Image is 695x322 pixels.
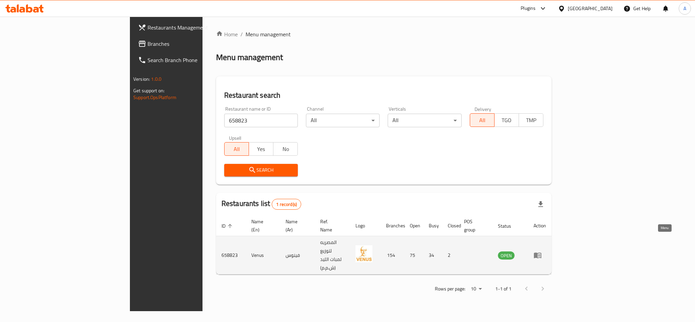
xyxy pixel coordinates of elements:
[497,115,516,125] span: TGO
[286,217,307,234] span: Name (Ar)
[315,236,350,274] td: المصريه لتوزيع لمبات الليد (ش.م.م)
[230,166,292,174] span: Search
[133,52,246,68] a: Search Branch Phone
[246,236,281,274] td: Venus
[216,215,552,274] table: enhanced table
[404,236,423,274] td: 75
[216,52,283,63] h2: Menu management
[133,93,176,102] a: Support.OpsPlatform
[227,144,246,154] span: All
[519,113,543,127] button: TMP
[442,215,459,236] th: Closed
[423,236,442,274] td: 34
[568,5,613,12] div: [GEOGRAPHIC_DATA]
[221,222,234,230] span: ID
[229,135,242,140] label: Upsell
[133,19,246,36] a: Restaurants Management
[473,115,492,125] span: All
[470,113,495,127] button: All
[221,198,301,210] h2: Restaurants list
[224,114,298,127] input: Search for restaurant name or ID..
[280,236,315,274] td: فينوس
[475,107,491,111] label: Delivery
[306,114,380,127] div: All
[498,252,515,260] span: OPEN
[216,30,552,38] nav: breadcrumb
[435,285,465,293] p: Rows per page:
[148,40,240,48] span: Branches
[148,56,240,64] span: Search Branch Phone
[533,196,549,212] div: Export file
[224,90,543,100] h2: Restaurant search
[468,284,484,294] div: Rows per page:
[442,236,459,274] td: 2
[495,285,511,293] p: 1-1 of 1
[224,164,298,176] button: Search
[683,5,686,12] span: A
[272,199,301,210] div: Total records count
[151,75,161,83] span: 1.0.0
[355,245,372,262] img: Venus
[521,4,536,13] div: Plugins
[133,86,165,95] span: Get support on:
[251,217,272,234] span: Name (En)
[464,217,484,234] span: POS group
[404,215,423,236] th: Open
[272,201,301,208] span: 1 record(s)
[276,144,295,154] span: No
[273,142,298,156] button: No
[249,142,273,156] button: Yes
[388,114,461,127] div: All
[148,23,240,32] span: Restaurants Management
[381,215,404,236] th: Branches
[522,115,541,125] span: TMP
[252,144,271,154] span: Yes
[133,36,246,52] a: Branches
[528,215,552,236] th: Action
[350,215,381,236] th: Logo
[494,113,519,127] button: TGO
[320,217,342,234] span: Ref. Name
[498,251,515,260] div: OPEN
[423,215,442,236] th: Busy
[246,30,291,38] span: Menu management
[381,236,404,274] td: 154
[224,142,249,156] button: All
[498,222,520,230] span: Status
[133,75,150,83] span: Version:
